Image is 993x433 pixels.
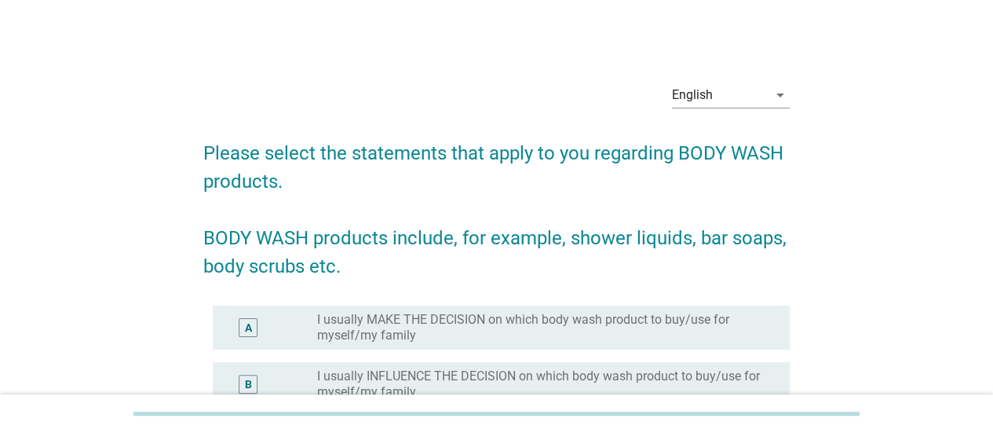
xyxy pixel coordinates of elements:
div: B [245,376,252,392]
label: I usually INFLUENCE THE DECISION on which body wash product to buy/use for myself/my family [317,369,765,400]
div: A [245,319,252,336]
h2: Please select the statements that apply to you regarding BODY WASH products. BODY WASH products i... [203,123,790,281]
label: I usually MAKE THE DECISION on which body wash product to buy/use for myself/my family [317,312,765,343]
div: English [672,88,713,102]
i: arrow_drop_down [771,86,790,105]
